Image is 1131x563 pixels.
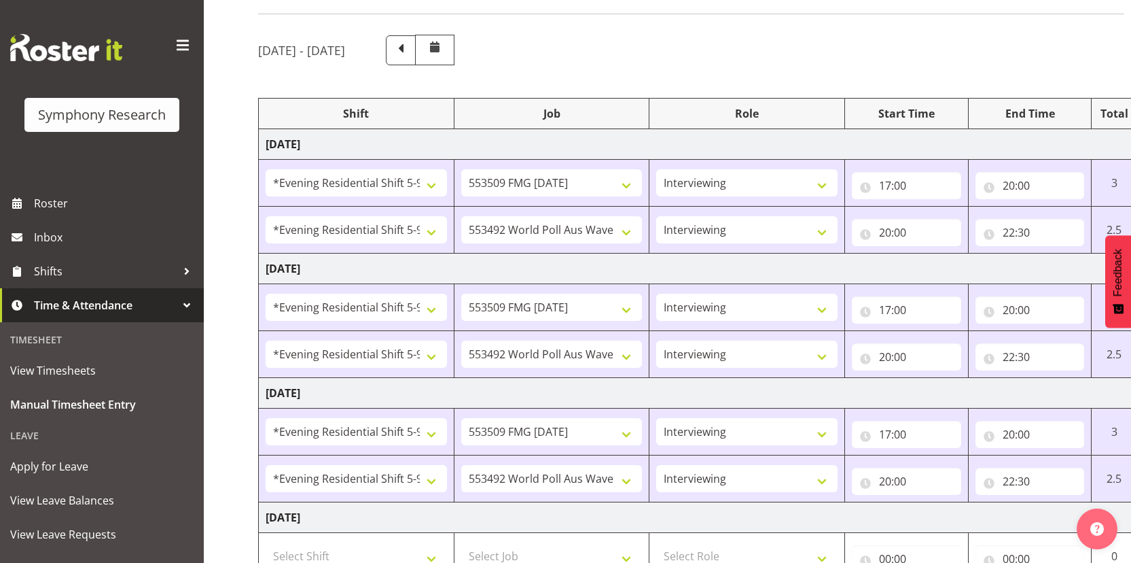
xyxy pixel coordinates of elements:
span: View Leave Balances [10,490,194,511]
span: Time & Attendance [34,295,177,315]
a: View Leave Balances [3,483,200,517]
span: Manual Timesheet Entry [10,394,194,415]
input: Click to select... [975,296,1085,324]
input: Click to select... [975,219,1085,246]
div: Role [656,105,838,122]
input: Click to select... [852,421,961,448]
a: Apply for Leave [3,449,200,483]
a: View Leave Requests [3,517,200,551]
input: Click to select... [852,296,961,324]
div: Start Time [852,105,961,122]
span: Apply for Leave [10,456,194,477]
span: Feedback [1112,249,1124,296]
button: Feedback - Show survey [1105,235,1131,328]
div: Job [461,105,643,122]
div: Shift [266,105,447,122]
input: Click to select... [852,343,961,371]
span: View Timesheets [10,360,194,381]
a: Manual Timesheet Entry [3,388,200,422]
div: Symphony Research [38,105,166,125]
div: Timesheet [3,326,200,354]
div: End Time [975,105,1085,122]
span: Shifts [34,261,177,281]
span: Roster [34,193,197,214]
div: Total [1098,105,1130,122]
h5: [DATE] - [DATE] [258,43,345,58]
span: View Leave Requests [10,524,194,545]
div: Leave [3,422,200,449]
a: View Timesheets [3,354,200,388]
input: Click to select... [852,219,961,246]
input: Click to select... [975,421,1085,448]
input: Click to select... [852,468,961,495]
input: Click to select... [975,172,1085,199]
img: Rosterit website logo [10,34,122,61]
input: Click to select... [975,468,1085,495]
input: Click to select... [852,172,961,199]
span: Inbox [34,227,197,248]
input: Click to select... [975,343,1085,371]
img: help-xxl-2.png [1090,522,1104,536]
